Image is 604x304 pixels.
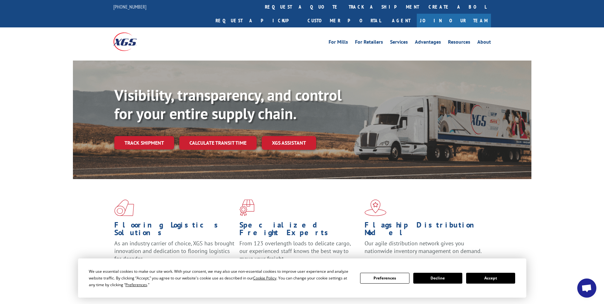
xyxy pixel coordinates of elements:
[239,221,360,240] h1: Specialized Freight Experts
[355,40,383,47] a: For Retailers
[239,240,360,268] p: From 123 overlength loads to delicate cargo, our experienced staff knows the best way to move you...
[365,221,485,240] h1: Flagship Distribution Model
[415,40,441,47] a: Advantages
[365,199,387,216] img: xgs-icon-flagship-distribution-model-red
[78,258,526,298] div: Cookie Consent Prompt
[179,136,257,150] a: Calculate transit time
[477,40,491,47] a: About
[262,136,316,150] a: XGS ASSISTANT
[89,268,352,288] div: We use essential cookies to make our site work. With your consent, we may also use non-essential ...
[390,40,408,47] a: Services
[577,279,596,298] div: Open chat
[114,85,342,123] b: Visibility, transparency, and control for your entire supply chain.
[125,282,147,287] span: Preferences
[417,14,491,27] a: Join Our Team
[303,14,386,27] a: Customer Portal
[360,273,409,284] button: Preferences
[448,40,470,47] a: Resources
[114,136,174,149] a: Track shipment
[365,240,482,255] span: Our agile distribution network gives you nationwide inventory management on demand.
[113,4,146,10] a: [PHONE_NUMBER]
[114,240,234,262] span: As an industry carrier of choice, XGS has brought innovation and dedication to flooring logistics...
[466,273,515,284] button: Accept
[386,14,417,27] a: Agent
[413,273,462,284] button: Decline
[253,275,276,281] span: Cookie Policy
[211,14,303,27] a: Request a pickup
[114,221,235,240] h1: Flooring Logistics Solutions
[239,199,254,216] img: xgs-icon-focused-on-flooring-red
[114,199,134,216] img: xgs-icon-total-supply-chain-intelligence-red
[329,40,348,47] a: For Mills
